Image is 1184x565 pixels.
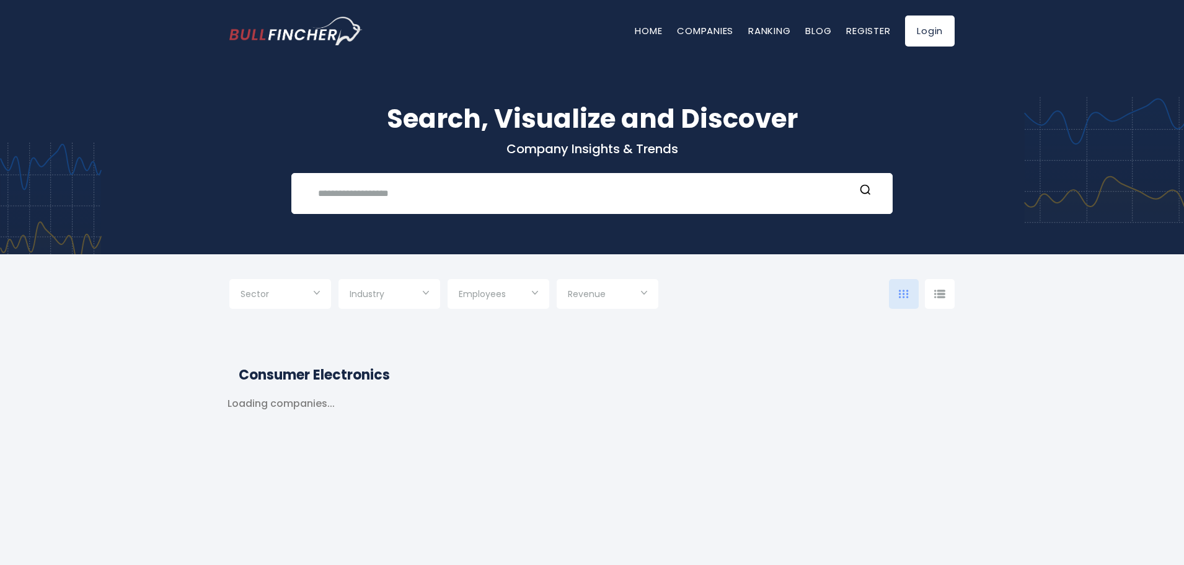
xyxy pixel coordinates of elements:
[241,284,320,306] input: Selection
[229,141,955,157] p: Company Insights & Trends
[805,24,831,37] a: Blog
[350,284,429,306] input: Selection
[229,17,363,45] img: bullfincher logo
[568,284,647,306] input: Selection
[899,290,909,298] img: icon-comp-grid.svg
[239,365,945,385] h2: Consumer Electronics
[229,99,955,138] h1: Search, Visualize and Discover
[459,284,538,306] input: Selection
[568,288,606,300] span: Revenue
[748,24,790,37] a: Ranking
[635,24,662,37] a: Home
[857,184,873,200] button: Search
[229,17,363,45] a: Go to homepage
[228,398,335,550] div: Loading companies...
[934,290,945,298] img: icon-comp-list-view.svg
[677,24,733,37] a: Companies
[846,24,890,37] a: Register
[350,288,384,300] span: Industry
[241,288,269,300] span: Sector
[459,288,506,300] span: Employees
[905,16,955,47] a: Login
